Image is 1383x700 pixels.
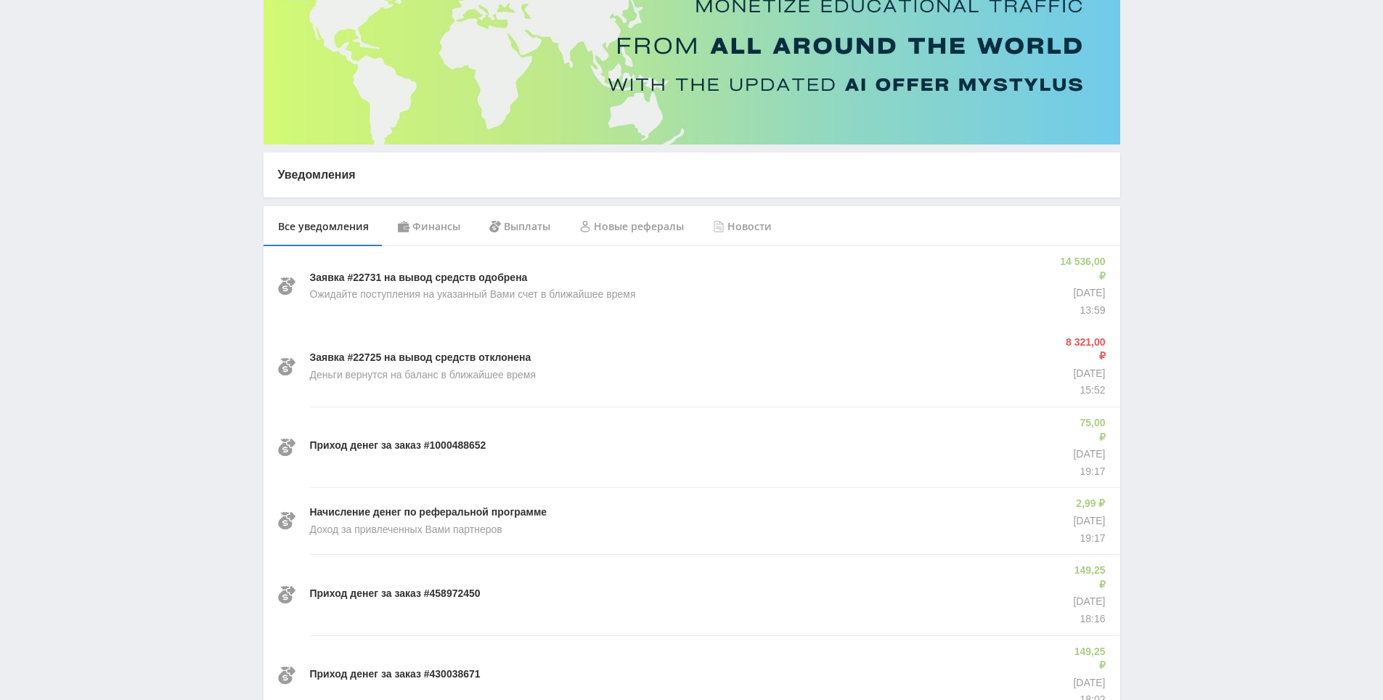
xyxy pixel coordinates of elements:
div: Новости [698,206,786,247]
p: Приход денег за заказ #458972450 [310,587,481,601]
p: 149,25 ₽ [1070,563,1106,592]
p: 149,25 ₽ [1070,645,1106,673]
div: Финансы [383,206,475,247]
p: Начисление денег по реферальной программе [310,505,547,520]
p: 8 321,00 ₽ [1063,335,1105,364]
div: Выплаты [475,206,565,247]
p: Заявка #22725 на вывод средств отклонена [310,351,531,365]
div: Новые рефералы [565,206,698,247]
p: 19:17 [1073,532,1105,546]
p: Приход денег за заказ #430038671 [310,667,481,682]
div: Все уведомления [264,206,383,247]
p: 18:16 [1070,612,1106,627]
p: [DATE] [1070,676,1106,691]
p: [DATE] [1073,514,1105,529]
p: Приход денег за заказ #1000488652 [310,439,486,453]
p: 14 536,00 ₽ [1058,255,1105,283]
p: Заявка #22731 на вывод средств одобрена [310,271,528,285]
p: Уведомления [278,167,1106,183]
p: 15:52 [1063,383,1105,398]
p: [DATE] [1070,595,1106,609]
p: Ожидайте поступления на указанный Вами счет в ближайшее время [310,288,636,302]
p: 13:59 [1058,304,1105,318]
p: Доход за привлеченных Вами партнеров [310,523,502,537]
p: [DATE] [1058,286,1105,301]
p: [DATE] [1073,447,1105,462]
p: [DATE] [1063,367,1105,381]
p: 19:17 [1073,465,1105,479]
p: 2,99 ₽ [1073,497,1105,511]
p: 75,00 ₽ [1073,416,1105,444]
p: Деньги вернутся на баланс в ближайшее время [310,368,536,383]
